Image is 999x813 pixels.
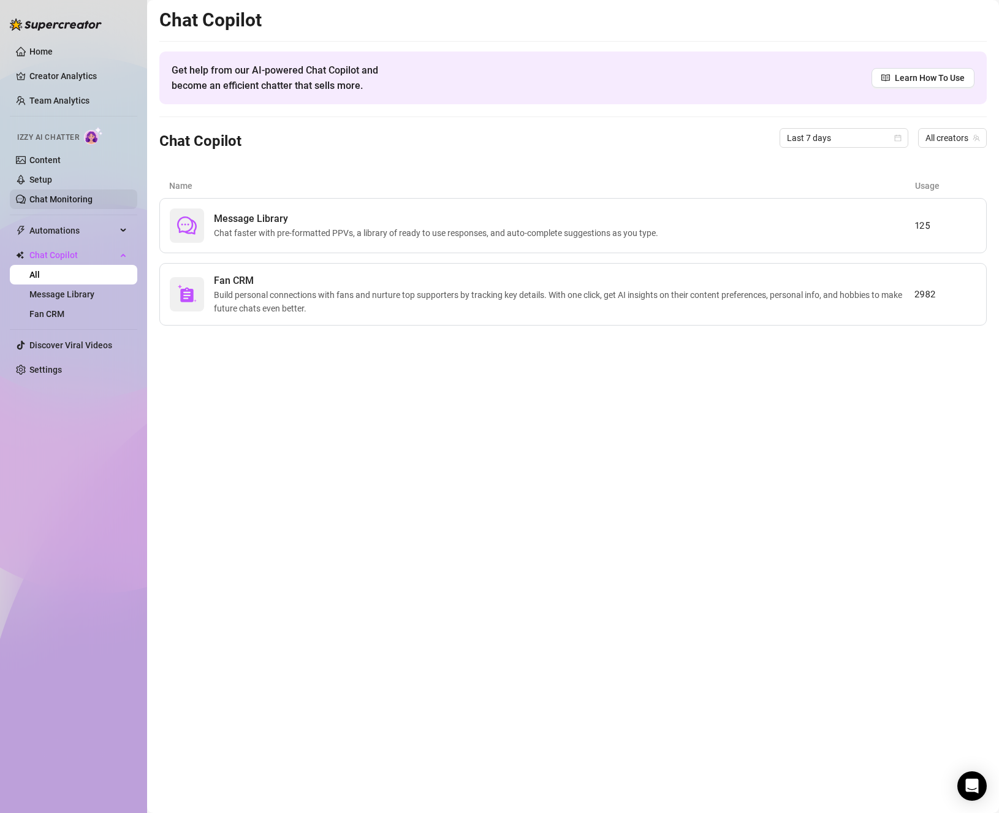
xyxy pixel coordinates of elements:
[29,365,62,375] a: Settings
[957,771,987,801] div: Open Intercom Messenger
[214,226,663,240] span: Chat faster with pre-formatted PPVs, a library of ready to use responses, and auto-complete sugge...
[872,68,974,88] a: Learn How To Use
[915,179,977,193] article: Usage
[29,221,116,240] span: Automations
[914,218,976,233] article: 125
[84,127,103,145] img: AI Chatter
[16,226,26,235] span: thunderbolt
[214,273,914,288] span: Fan CRM
[17,132,79,143] span: Izzy AI Chatter
[925,129,979,147] span: All creators
[29,289,94,299] a: Message Library
[177,216,197,235] span: comment
[29,96,89,105] a: Team Analytics
[894,134,902,142] span: calendar
[172,63,408,93] span: Get help from our AI-powered Chat Copilot and become an efficient chatter that sells more.
[10,18,102,31] img: logo-BBDzfeDw.svg
[881,74,890,82] span: read
[29,47,53,56] a: Home
[159,9,987,32] h2: Chat Copilot
[214,212,663,226] span: Message Library
[16,251,24,259] img: Chat Copilot
[29,245,116,265] span: Chat Copilot
[159,132,241,151] h3: Chat Copilot
[29,270,40,280] a: All
[214,288,914,315] span: Build personal connections with fans and nurture top supporters by tracking key details. With one...
[914,287,976,302] article: 2982
[787,129,901,147] span: Last 7 days
[29,155,61,165] a: Content
[29,194,93,204] a: Chat Monitoring
[29,309,64,319] a: Fan CRM
[29,340,112,350] a: Discover Viral Videos
[169,179,915,193] article: Name
[177,284,197,304] img: svg%3e
[29,175,52,185] a: Setup
[29,66,127,86] a: Creator Analytics
[895,71,965,85] span: Learn How To Use
[973,134,980,142] span: team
